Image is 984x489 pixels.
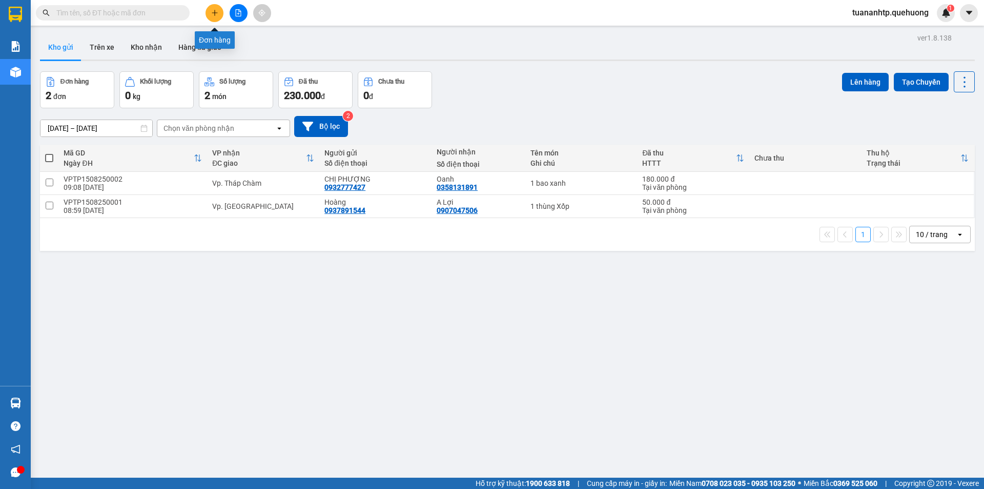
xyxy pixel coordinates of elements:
button: caret-down [960,4,978,22]
div: Đơn hàng [195,31,235,49]
div: Người gửi [324,149,426,157]
span: kg [133,92,140,101]
button: Kho gửi [40,35,81,60]
strong: 1900 633 818 [526,479,570,487]
div: Chọn văn phòng nhận [163,123,234,133]
button: Hàng đã giao [170,35,230,60]
span: 1 [949,5,952,12]
span: Miền Nam [669,478,795,489]
img: warehouse-icon [10,398,21,408]
div: Ghi chú [530,159,632,167]
button: Chưa thu0đ [358,71,432,108]
button: Khối lượng0kg [119,71,194,108]
div: 09:08 [DATE] [64,183,202,191]
button: aim [253,4,271,22]
span: | [885,478,887,489]
span: đơn [53,92,66,101]
button: Lên hàng [842,73,889,91]
svg: open [275,124,283,132]
div: Người nhận [437,148,520,156]
sup: 1 [947,5,954,12]
button: 1 [855,227,871,242]
span: file-add [235,9,242,16]
div: VPTP1508250001 [64,198,202,206]
div: ver 1.8.138 [917,32,952,44]
span: plus [211,9,218,16]
div: Số lượng [219,78,245,85]
span: đ [321,92,325,101]
button: Bộ lọc [294,116,348,137]
div: ĐC giao [212,159,306,167]
input: Tìm tên, số ĐT hoặc mã đơn [56,7,177,18]
div: Khối lượng [140,78,171,85]
div: CHỊ PHƯỢNG [324,175,426,183]
button: Đã thu230.000đ [278,71,353,108]
th: Toggle SortBy [58,145,207,172]
th: Toggle SortBy [862,145,974,172]
div: VP nhận [212,149,306,157]
div: Vp. Tháp Chàm [212,179,314,187]
div: 1 thùng Xốp [530,202,632,210]
input: Select a date range. [40,120,152,136]
span: notification [11,444,20,454]
div: 10 / trang [916,229,948,240]
div: HTTT [642,159,736,167]
div: 0937891544 [324,206,365,214]
img: solution-icon [10,41,21,52]
span: caret-down [965,8,974,17]
div: Đã thu [299,78,318,85]
button: file-add [230,4,248,22]
th: Toggle SortBy [207,145,319,172]
span: | [578,478,579,489]
span: món [212,92,227,101]
div: Thu hộ [867,149,960,157]
span: 0 [125,89,131,102]
img: icon-new-feature [941,8,951,17]
div: VPTP1508250002 [64,175,202,183]
img: logo-vxr [9,7,22,22]
div: Mã GD [64,149,194,157]
div: Đã thu [642,149,736,157]
strong: 0369 525 060 [833,479,877,487]
div: Ngày ĐH [64,159,194,167]
div: Trạng thái [867,159,960,167]
th: Toggle SortBy [637,145,749,172]
span: Hỗ trợ kỹ thuật: [476,478,570,489]
div: Tên món [530,149,632,157]
span: search [43,9,50,16]
div: Tại văn phòng [642,183,744,191]
span: 2 [204,89,210,102]
span: aim [258,9,265,16]
span: Miền Bắc [804,478,877,489]
div: Số điện thoại [437,160,520,168]
span: message [11,467,20,477]
button: Trên xe [81,35,122,60]
div: Hoàng [324,198,426,206]
button: Số lượng2món [199,71,273,108]
div: 0907047506 [437,206,478,214]
img: warehouse-icon [10,67,21,77]
div: 1 bao xanh [530,179,632,187]
div: A Lợi [437,198,520,206]
div: 180.000 đ [642,175,744,183]
div: 0358131891 [437,183,478,191]
span: 0 [363,89,369,102]
span: ⚪️ [798,481,801,485]
span: Cung cấp máy in - giấy in: [587,478,667,489]
div: Số điện thoại [324,159,426,167]
div: Tại văn phòng [642,206,744,214]
span: đ [369,92,373,101]
div: 50.000 đ [642,198,744,206]
button: plus [206,4,223,22]
button: Kho nhận [122,35,170,60]
div: 0932777427 [324,183,365,191]
div: Chưa thu [378,78,404,85]
div: Đơn hàng [60,78,89,85]
div: 08:59 [DATE] [64,206,202,214]
span: question-circle [11,421,20,431]
strong: 0708 023 035 - 0935 103 250 [702,479,795,487]
svg: open [956,230,964,239]
span: 230.000 [284,89,321,102]
sup: 2 [343,111,353,121]
div: Vp. [GEOGRAPHIC_DATA] [212,202,314,210]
